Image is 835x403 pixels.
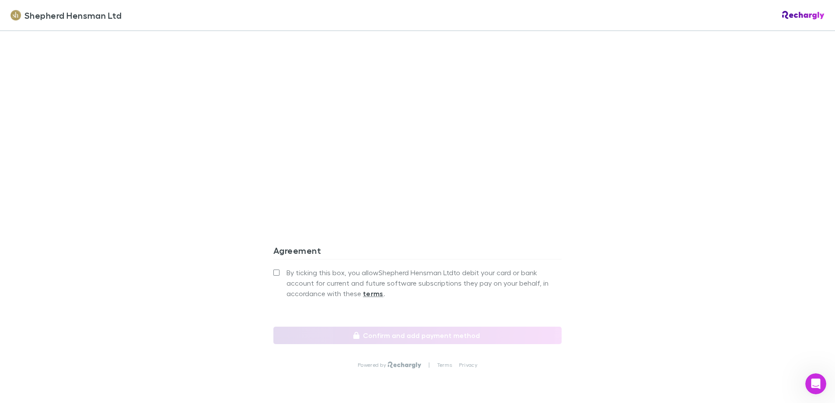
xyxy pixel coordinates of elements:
p: Powered by [358,362,388,369]
a: Privacy [459,362,477,369]
iframe: Secure address input frame [272,4,563,205]
img: Rechargly Logo [388,362,421,369]
iframe: Intercom live chat [805,373,826,394]
p: | [428,362,430,369]
h3: Agreement [273,245,562,259]
strong: terms [363,289,383,298]
span: By ticking this box, you allow Shepherd Hensman Ltd to debit your card or bank account for curren... [286,267,562,299]
a: Terms [437,362,452,369]
button: Confirm and add payment method [273,327,562,344]
span: Shepherd Hensman Ltd [24,9,121,22]
img: Shepherd Hensman Ltd's Logo [10,10,21,20]
img: Rechargly Logo [782,11,825,20]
